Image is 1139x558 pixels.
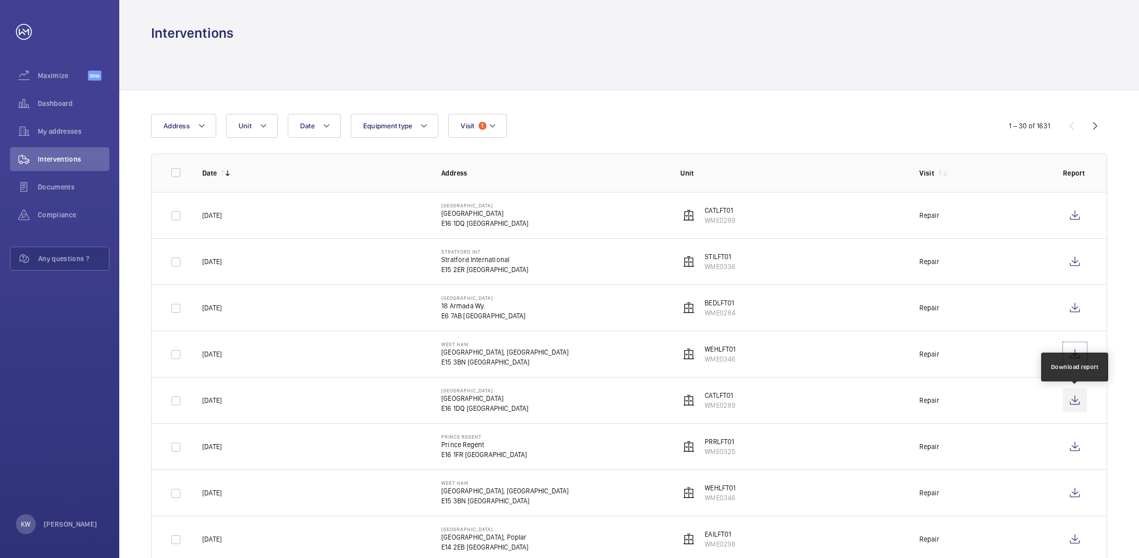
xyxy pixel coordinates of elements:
div: Repair [919,534,939,544]
img: elevator.svg [683,256,695,268]
div: Repair [919,210,939,220]
p: EAILFT01 [705,529,735,539]
p: [GEOGRAPHIC_DATA] [441,202,529,208]
span: Any questions ? [38,254,109,264]
span: Interventions [38,154,109,164]
p: [DATE] [202,210,222,220]
span: Unit [239,122,251,130]
button: Date [288,114,341,138]
p: E14 2EB [GEOGRAPHIC_DATA] [441,542,529,552]
p: PRRLFT01 [705,437,735,447]
p: E16 1DQ [GEOGRAPHIC_DATA] [441,218,529,228]
p: WME0289 [705,215,735,225]
p: [GEOGRAPHIC_DATA], Poplar [441,532,529,542]
span: My addresses [38,126,109,136]
p: [GEOGRAPHIC_DATA] [441,208,529,218]
p: WME0346 [705,493,735,503]
span: Address [163,122,190,130]
img: elevator.svg [683,441,695,453]
p: E15 3BN [GEOGRAPHIC_DATA] [441,496,569,506]
div: Repair [919,395,939,405]
p: West Ham [441,341,569,347]
p: STILFT01 [705,252,735,262]
p: E16 1DQ [GEOGRAPHIC_DATA] [441,403,529,413]
span: Compliance [38,210,109,220]
img: elevator.svg [683,533,695,545]
p: KW [21,519,30,529]
p: Prince Regent [441,440,527,450]
img: elevator.svg [683,394,695,406]
div: Repair [919,442,939,452]
p: [DATE] [202,349,222,359]
span: Equipment type [363,122,412,130]
p: CATLFT01 [705,205,735,215]
button: Address [151,114,216,138]
button: Visit1 [448,114,506,138]
span: 1 [479,122,487,130]
p: [DATE] [202,303,222,313]
p: Unit [680,168,903,178]
p: WME0346 [705,354,735,364]
span: Maximize [38,71,88,81]
p: WME0336 [705,262,735,272]
p: Date [202,168,217,178]
p: [DATE] [202,442,222,452]
p: [GEOGRAPHIC_DATA] [441,295,525,301]
button: Equipment type [351,114,439,138]
span: Visit [461,122,474,130]
p: [DATE] [202,395,222,405]
p: WME0289 [705,400,735,410]
div: 1 – 30 of 1631 [1009,121,1050,131]
p: [GEOGRAPHIC_DATA] [441,393,529,403]
p: [GEOGRAPHIC_DATA], [GEOGRAPHIC_DATA] [441,486,569,496]
img: elevator.svg [683,487,695,499]
p: [GEOGRAPHIC_DATA], [GEOGRAPHIC_DATA] [441,347,569,357]
p: WEHLFT01 [705,483,735,493]
p: E6 7AB [GEOGRAPHIC_DATA] [441,311,525,321]
p: [DATE] [202,534,222,544]
p: E15 3BN [GEOGRAPHIC_DATA] [441,357,569,367]
p: WME0325 [705,447,735,457]
p: Prince Regent [441,434,527,440]
div: Repair [919,303,939,313]
p: CATLFT01 [705,390,735,400]
p: WME0284 [705,308,735,318]
img: elevator.svg [683,209,695,221]
p: Stratford int [441,249,529,255]
div: Repair [919,257,939,267]
p: West Ham [441,480,569,486]
div: Repair [919,488,939,498]
p: [GEOGRAPHIC_DATA] [441,526,529,532]
h1: Interventions [151,24,234,42]
p: E16 1FR [GEOGRAPHIC_DATA] [441,450,527,460]
p: WEHLFT01 [705,344,735,354]
p: Stratford International [441,255,529,265]
span: Dashboard [38,98,109,108]
span: Date [300,122,315,130]
p: 18 Armada Wy. [441,301,525,311]
img: elevator.svg [683,348,695,360]
p: [DATE] [202,257,222,267]
p: Report [1063,168,1087,178]
span: Beta [88,71,101,81]
div: Download report [1051,363,1099,372]
p: [DATE] [202,488,222,498]
p: Address [441,168,664,178]
button: Unit [226,114,278,138]
p: WME0298 [705,539,735,549]
p: E15 2ER [GEOGRAPHIC_DATA] [441,265,529,275]
p: [PERSON_NAME] [44,519,97,529]
p: BEDLFT01 [705,298,735,308]
p: [GEOGRAPHIC_DATA] [441,387,529,393]
div: Repair [919,349,939,359]
span: Documents [38,182,109,192]
img: elevator.svg [683,302,695,314]
p: Visit [919,168,934,178]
